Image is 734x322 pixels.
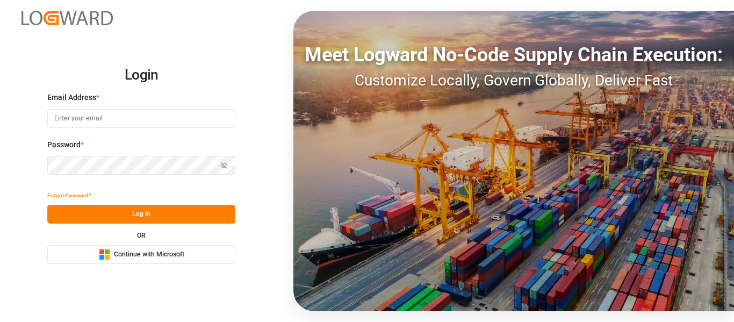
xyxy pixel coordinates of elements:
[47,58,235,92] h2: Login
[137,232,146,239] small: OR
[47,245,235,264] button: Continue with Microsoft
[47,92,96,103] span: Email Address
[47,186,91,205] button: Forgot Password?
[47,109,235,128] input: Enter your email
[47,205,235,224] button: Log In
[47,139,81,151] span: Password
[293,40,734,69] div: Meet Logward No-Code Supply Chain Execution:
[293,69,734,92] div: Customize Locally, Govern Globally, Deliver Fast
[114,250,184,260] span: Continue with Microsoft
[21,11,113,25] img: Logward_new_orange.png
